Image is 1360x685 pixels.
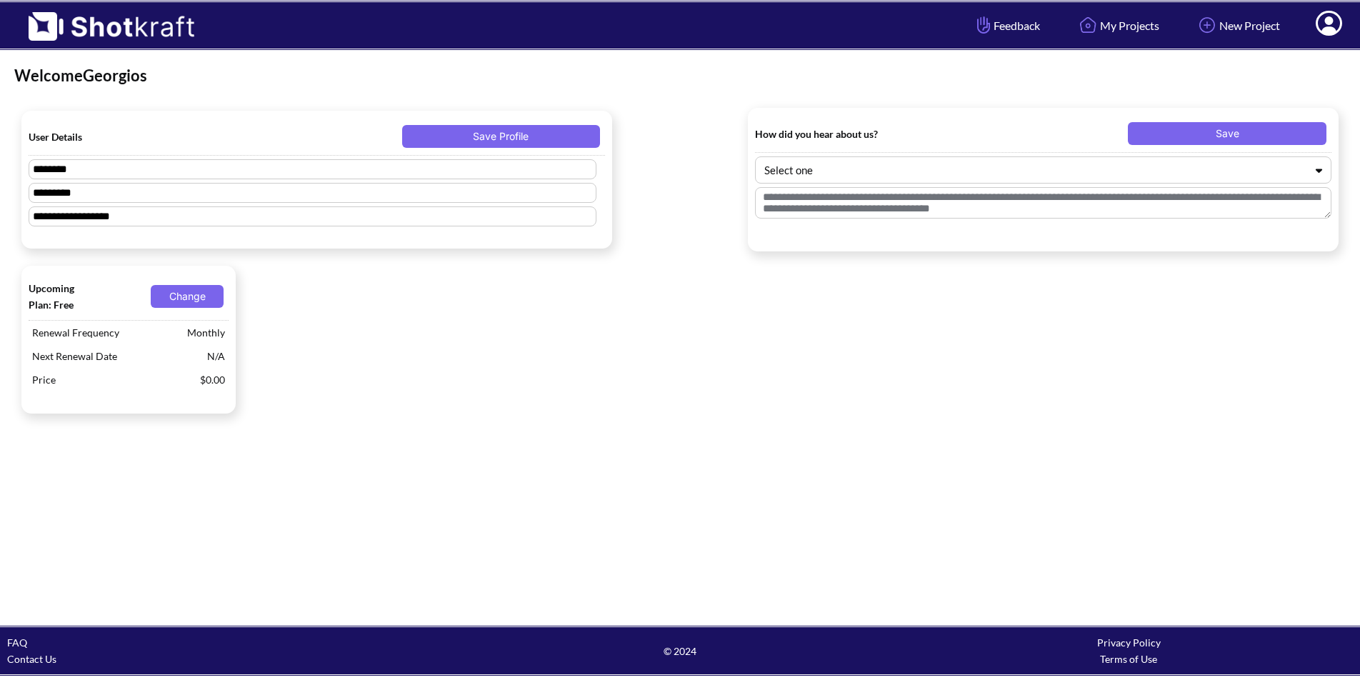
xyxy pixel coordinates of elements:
a: My Projects [1065,6,1170,44]
span: Feedback [974,17,1040,34]
img: Hand Icon [974,13,994,37]
div: Terms of Use [904,651,1353,667]
a: FAQ [7,636,27,649]
span: User Details [29,129,213,145]
button: Save Profile [402,125,601,148]
a: New Project [1184,6,1291,44]
button: Save [1128,122,1326,145]
div: Privacy Policy [904,634,1353,651]
span: $0.00 [196,368,229,391]
img: Home Icon [1076,13,1100,37]
span: Next Renewal Date [29,344,204,368]
img: Add Icon [1195,13,1219,37]
span: How did you hear about us? [755,126,939,142]
span: Renewal Frequency [29,321,184,344]
span: N/A [204,344,229,368]
span: © 2024 [456,643,904,659]
a: Contact Us [7,653,56,665]
span: Upcoming Plan: Free [29,280,87,313]
span: Price [29,368,196,391]
span: Monthly [184,321,229,344]
button: Change [151,285,224,308]
div: Welcome Georgios [14,65,1346,86]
